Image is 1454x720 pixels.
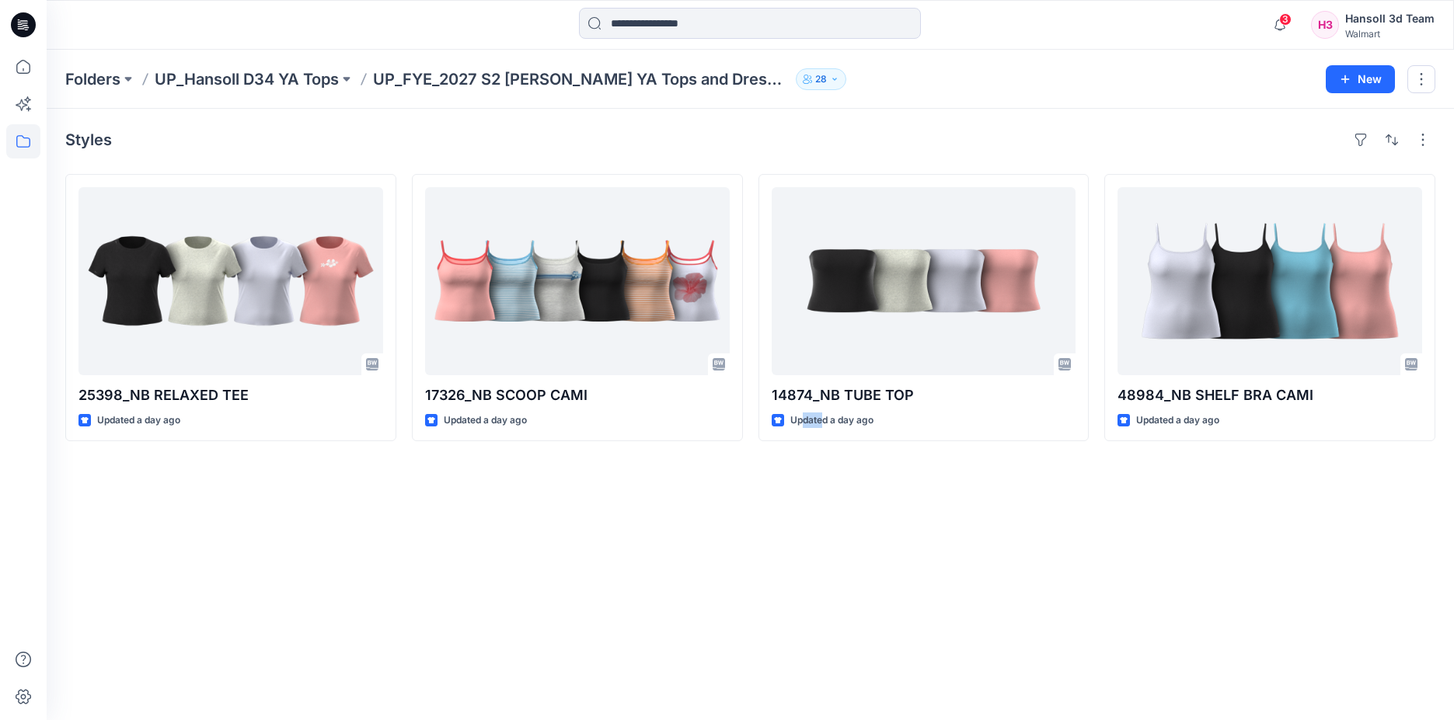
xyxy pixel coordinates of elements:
div: H3 [1311,11,1339,39]
div: Walmart [1345,28,1435,40]
a: UP_Hansoll D34 YA Tops [155,68,339,90]
p: Updated a day ago [790,412,873,429]
p: 28 [815,71,827,88]
button: 28 [796,68,846,90]
p: 25398_NB RELAXED TEE [78,384,383,406]
a: Folders [65,68,120,90]
p: 17326_NB SCOOP CAMI [425,384,730,406]
a: 17326_NB SCOOP CAMI [425,187,730,375]
a: 25398_NB RELAXED TEE [78,187,383,375]
span: 3 [1279,13,1292,26]
p: Updated a day ago [444,412,527,429]
p: Updated a day ago [1136,412,1219,429]
a: 14874_NB TUBE TOP [772,187,1076,375]
div: Hansoll 3d Team [1345,9,1435,28]
a: 48984_NB SHELF BRA CAMI [1118,187,1422,375]
p: 48984_NB SHELF BRA CAMI [1118,384,1422,406]
p: Updated a day ago [97,412,180,429]
button: New [1326,65,1395,93]
p: UP_FYE_2027 S2 [PERSON_NAME] YA Tops and Dresses [373,68,790,90]
h4: Styles [65,130,112,149]
p: 14874_NB TUBE TOP [772,384,1076,406]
